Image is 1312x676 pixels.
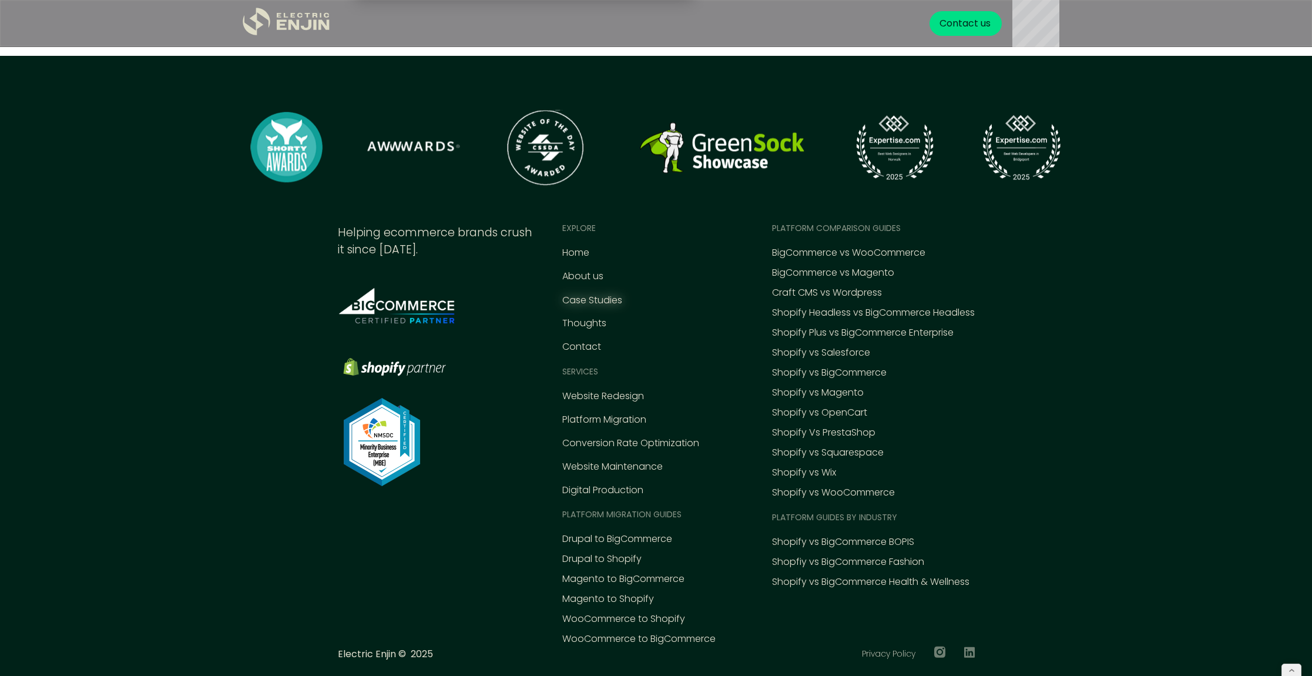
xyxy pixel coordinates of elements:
a: Shopify Plus vs BigCommerce Enterprise [772,326,954,340]
a: Home [562,246,589,260]
a: Platform Migration [562,413,646,427]
a: Drupal to Shopify [562,552,642,566]
a: Shopify Vs PrestaShop [772,426,875,440]
a: Shopify vs BigCommerce BOPIS [772,535,914,549]
div: Helping ecommerce brands crush it since [DATE]. [338,225,534,259]
a: Website Maintenance [562,460,663,474]
a: Shopify Headless vs BigCommerce Headless [772,306,975,320]
a: Website Redesign [562,389,644,403]
a: Contact [562,340,601,354]
div: Platform MIGRATION Guides [562,508,682,521]
p: Electric Enjin © 2025 [338,647,433,661]
a: Shopify vs Magento [772,386,864,400]
a: Shopify vs OpenCart [772,406,867,420]
a: Case Studies [562,293,622,307]
a: BigCommerce vs WooCommerce [772,246,925,260]
a: Contact us [930,11,1002,36]
div: Platform guides by industry [772,511,897,524]
a: WooCommerce to Shopify [562,612,685,626]
a: home [243,8,331,40]
a: Magento to Shopify [562,592,654,606]
a: Craft CMS vs Wordpress [772,286,882,300]
a: Conversion Rate Optimization [562,436,699,450]
a: Drupal to BigCommerce [562,532,672,546]
a: Shopify vs WooCommerce [772,486,895,500]
div: Services [562,366,598,378]
div: Platform comparison Guides [772,222,901,235]
a: Shopify vs Squarespace [772,446,884,460]
div: EXPLORE [562,222,596,235]
a: Shopfiy vs BigCommerce Fashion [772,555,924,569]
a: WooCommerce to BigCommerce [562,632,716,646]
a: Shopify vs BigCommerce Health & Wellness [772,575,969,589]
a: Shopify vs Salesforce [772,346,870,360]
a: Digital Production [562,483,643,497]
a: Magento to BigCommerce [562,572,684,586]
a: Shopify vs BigCommerce [772,366,887,380]
a: About us [562,269,603,283]
a: Thoughts [562,316,606,330]
div: Contact us [939,16,991,31]
a: Shopify vs Wix [772,466,836,480]
a: Privacy Policy [862,648,915,660]
a: BigCommerce vs Magento [772,266,894,280]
